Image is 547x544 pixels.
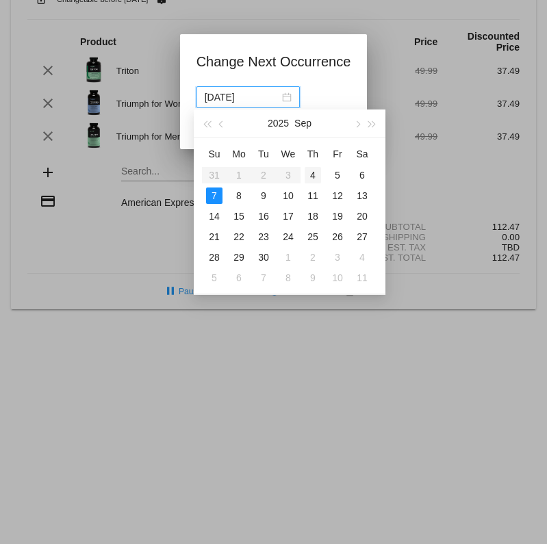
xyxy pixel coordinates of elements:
td: 10/11/2025 [350,268,374,288]
input: Select date [205,90,279,105]
td: 9/25/2025 [301,226,325,247]
div: 24 [280,229,296,245]
td: 9/10/2025 [276,185,301,206]
div: 14 [206,208,222,224]
td: 9/27/2025 [350,226,374,247]
th: Sun [202,143,227,165]
div: 16 [255,208,272,224]
td: 10/4/2025 [350,247,374,268]
div: 30 [255,249,272,265]
td: 9/22/2025 [227,226,251,247]
div: 19 [329,208,346,224]
div: 13 [354,187,370,204]
div: 18 [305,208,321,224]
td: 9/6/2025 [350,165,374,185]
div: 27 [354,229,370,245]
div: 10 [280,187,296,204]
th: Mon [227,143,251,165]
div: 11 [354,270,370,286]
th: Thu [301,143,325,165]
button: Sep [294,109,311,137]
h1: Change Next Occurrence [196,51,351,73]
div: 26 [329,229,346,245]
div: 23 [255,229,272,245]
div: 4 [354,249,370,265]
td: 10/2/2025 [301,247,325,268]
div: 25 [305,229,321,245]
td: 9/11/2025 [301,185,325,206]
div: 29 [231,249,247,265]
div: 2 [305,249,321,265]
button: Last year (Control + left) [199,109,214,137]
div: 15 [231,208,247,224]
div: 28 [206,249,222,265]
th: Wed [276,143,301,165]
th: Fri [325,143,350,165]
td: 10/6/2025 [227,268,251,288]
td: 9/19/2025 [325,206,350,226]
div: 12 [329,187,346,204]
div: 4 [305,167,321,183]
td: 9/4/2025 [301,165,325,185]
div: 11 [305,187,321,204]
td: 9/24/2025 [276,226,301,247]
div: 3 [329,249,346,265]
td: 10/3/2025 [325,247,350,268]
td: 10/8/2025 [276,268,301,288]
td: 9/5/2025 [325,165,350,185]
div: 22 [231,229,247,245]
div: 9 [255,187,272,204]
td: 9/7/2025 [202,185,227,206]
td: 9/14/2025 [202,206,227,226]
button: Next year (Control + right) [365,109,380,137]
td: 9/17/2025 [276,206,301,226]
div: 7 [206,187,222,204]
td: 10/5/2025 [202,268,227,288]
button: Next month (PageDown) [349,109,364,137]
div: 20 [354,208,370,224]
td: 9/21/2025 [202,226,227,247]
div: 8 [280,270,296,286]
td: 9/15/2025 [227,206,251,226]
td: 9/30/2025 [251,247,276,268]
div: 9 [305,270,321,286]
td: 9/26/2025 [325,226,350,247]
td: 10/1/2025 [276,247,301,268]
td: 9/8/2025 [227,185,251,206]
button: 2025 [268,109,289,137]
div: 7 [255,270,272,286]
div: 1 [280,249,296,265]
div: 5 [206,270,222,286]
td: 10/9/2025 [301,268,325,288]
div: 6 [354,167,370,183]
button: Previous month (PageUp) [214,109,229,137]
td: 9/28/2025 [202,247,227,268]
td: 9/12/2025 [325,185,350,206]
div: 21 [206,229,222,245]
div: 17 [280,208,296,224]
th: Sat [350,143,374,165]
td: 9/20/2025 [350,206,374,226]
td: 10/10/2025 [325,268,350,288]
th: Tue [251,143,276,165]
div: 8 [231,187,247,204]
td: 9/16/2025 [251,206,276,226]
td: 9/9/2025 [251,185,276,206]
div: 10 [329,270,346,286]
td: 9/23/2025 [251,226,276,247]
div: 6 [231,270,247,286]
td: 9/13/2025 [350,185,374,206]
td: 9/29/2025 [227,247,251,268]
td: 10/7/2025 [251,268,276,288]
td: 9/18/2025 [301,206,325,226]
div: 5 [329,167,346,183]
